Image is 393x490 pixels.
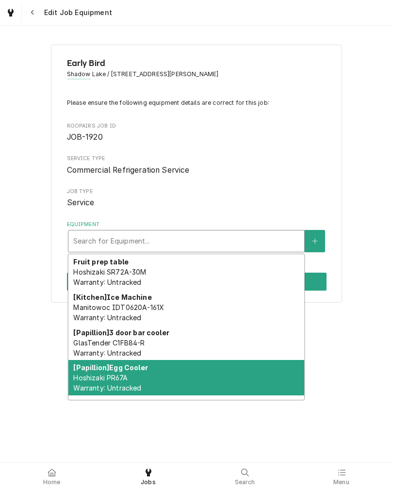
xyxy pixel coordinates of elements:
[73,339,145,357] span: GlasTender C1FB84-R Warranty: Untracked
[73,328,169,337] strong: [Papillion] 3 door bar cooler
[51,45,342,303] div: Job Equipment Summary Form
[333,478,349,486] span: Menu
[67,221,327,229] label: Equipment
[67,273,327,291] div: Button Group Row
[294,465,389,488] a: Menu
[67,165,190,175] span: Commercial Refrigeration Service
[24,4,41,21] button: Navigate back
[100,465,196,488] a: Jobs
[67,155,327,176] div: Service Type
[2,4,19,21] a: Go to Jobs
[41,8,112,17] span: Edit Job Equipment
[4,465,99,488] a: Home
[67,57,327,86] div: Client Information
[73,363,147,372] strong: [Papillion] Egg Cooler
[67,221,327,252] div: Equipment
[312,238,318,245] svg: Create New Equipment
[67,57,327,70] span: Name
[67,188,327,196] span: Job Type
[67,98,327,107] p: Please ensure the following equipment details are correct for this job:
[43,478,61,486] span: Home
[67,70,327,79] span: Address
[67,155,327,163] span: Service Type
[67,122,327,143] div: Roopairs Job ID
[141,478,156,486] span: Jobs
[67,197,327,209] span: Job Type
[67,131,327,143] span: Roopairs Job ID
[67,122,327,130] span: Roopairs Job ID
[73,258,129,266] strong: Fruit prep table
[73,399,168,407] strong: [Papillion] Reach in Freezer
[67,188,327,209] div: Job Type
[67,273,327,291] button: Save
[73,293,151,301] strong: [Kitchen] Ice Machine
[67,164,327,176] span: Service Type
[235,478,255,486] span: Search
[67,132,103,142] span: JOB-1920
[67,198,95,207] span: Service
[197,465,293,488] a: Search
[67,273,327,291] div: Button Group
[73,303,164,322] span: Manitowoc IDT0620A-161X Warranty: Untracked
[305,230,325,252] button: Create New Equipment
[73,268,146,286] span: Hoshizaki SR72A-30M Warranty: Untracked
[73,374,141,392] span: Hoshizaki PR67A Warranty: Untracked
[67,98,327,252] div: Job Equipment Summary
